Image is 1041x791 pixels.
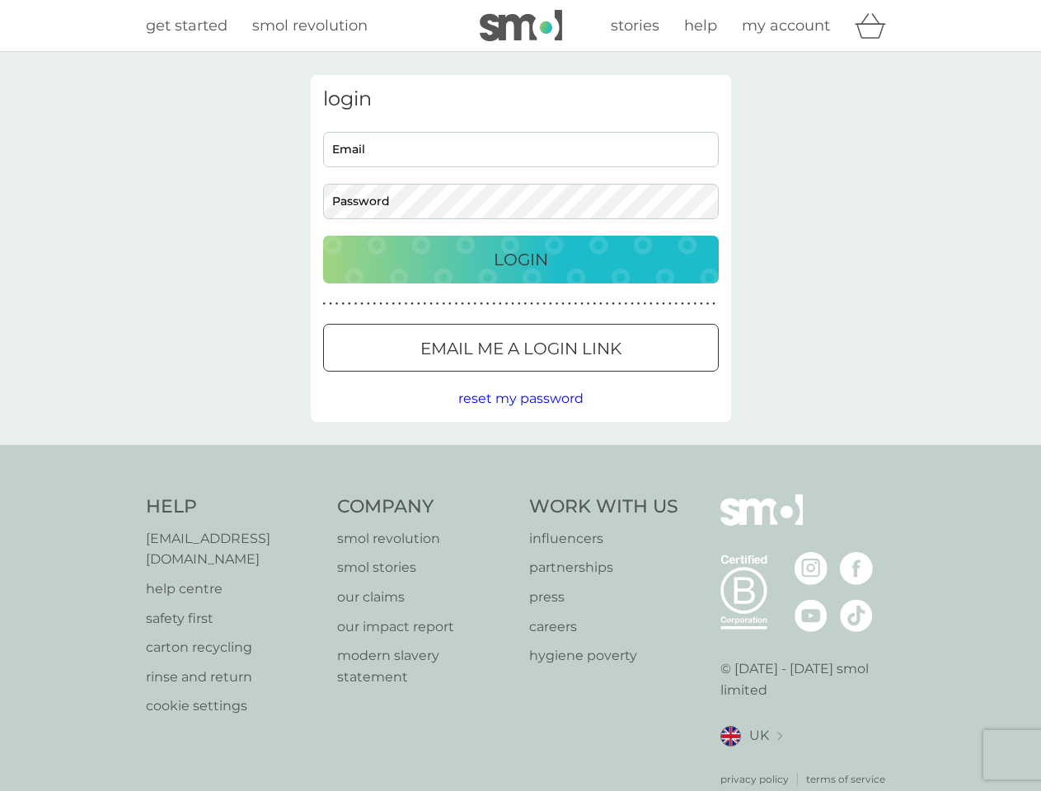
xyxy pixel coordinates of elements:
[323,236,719,283] button: Login
[537,300,540,308] p: ●
[337,616,513,638] a: our impact report
[146,608,321,630] a: safety first
[684,14,717,38] a: help
[529,494,678,520] h4: Work With Us
[668,300,672,308] p: ●
[323,324,719,372] button: Email me a login link
[795,599,828,632] img: visit the smol Youtube page
[442,300,445,308] p: ●
[386,300,389,308] p: ●
[656,300,659,308] p: ●
[529,557,678,578] a: partnerships
[455,300,458,308] p: ●
[367,300,370,308] p: ●
[146,667,321,688] p: rinse and return
[840,599,873,632] img: visit the smol Tiktok page
[693,300,696,308] p: ●
[337,587,513,608] a: our claims
[631,300,634,308] p: ●
[436,300,439,308] p: ●
[611,16,659,35] span: stories
[806,771,885,787] a: terms of service
[855,9,896,42] div: basket
[146,578,321,600] p: help centre
[681,300,684,308] p: ●
[720,771,789,787] a: privacy policy
[561,300,565,308] p: ●
[742,14,830,38] a: my account
[511,300,514,308] p: ●
[474,300,477,308] p: ●
[720,494,803,550] img: smol
[625,300,628,308] p: ●
[146,494,321,520] h4: Help
[337,494,513,520] h4: Company
[637,300,640,308] p: ●
[379,300,382,308] p: ●
[146,637,321,658] a: carton recycling
[337,557,513,578] a: smol stories
[494,246,548,273] p: Login
[549,300,552,308] p: ●
[612,300,615,308] p: ●
[720,726,741,747] img: UK flag
[146,16,227,35] span: get started
[424,300,427,308] p: ●
[606,300,609,308] p: ●
[529,616,678,638] a: careers
[405,300,408,308] p: ●
[337,645,513,687] a: modern slavery statement
[492,300,495,308] p: ●
[348,300,351,308] p: ●
[461,300,464,308] p: ●
[684,16,717,35] span: help
[587,300,590,308] p: ●
[329,300,332,308] p: ●
[392,300,395,308] p: ●
[480,300,483,308] p: ●
[417,300,420,308] p: ●
[662,300,665,308] p: ●
[480,10,562,41] img: smol
[373,300,377,308] p: ●
[146,14,227,38] a: get started
[518,300,521,308] p: ●
[530,300,533,308] p: ●
[398,300,401,308] p: ●
[146,528,321,570] a: [EMAIL_ADDRESS][DOMAIN_NAME]
[524,300,528,308] p: ●
[323,87,719,111] h3: login
[720,658,896,700] p: © [DATE] - [DATE] smol limited
[529,587,678,608] p: press
[467,300,471,308] p: ●
[618,300,621,308] p: ●
[529,645,678,667] a: hygiene poverty
[580,300,584,308] p: ●
[420,335,621,362] p: Email me a login link
[337,528,513,550] a: smol revolution
[529,528,678,550] p: influencers
[777,732,782,741] img: select a new location
[429,300,433,308] p: ●
[649,300,653,308] p: ●
[742,16,830,35] span: my account
[599,300,603,308] p: ●
[611,14,659,38] a: stories
[505,300,509,308] p: ●
[354,300,358,308] p: ●
[410,300,414,308] p: ●
[712,300,715,308] p: ●
[335,300,339,308] p: ●
[643,300,646,308] p: ●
